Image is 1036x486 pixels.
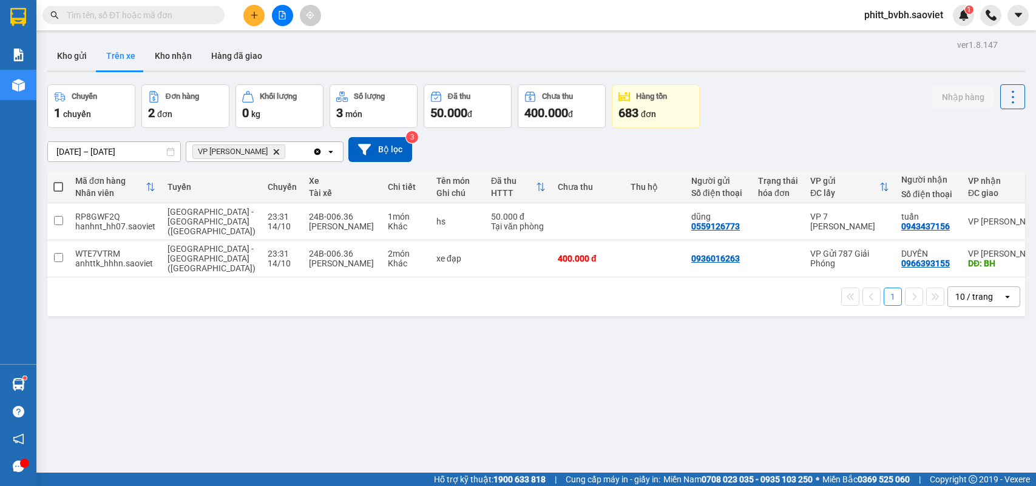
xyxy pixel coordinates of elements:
div: RP8GWF2Q [75,212,155,221]
span: đ [467,109,472,119]
span: 1 [967,5,971,14]
span: Miền Nam [663,473,813,486]
div: Chi tiết [388,182,424,192]
div: 14/10 [268,221,297,231]
div: Tuyến [168,182,256,192]
strong: 0708 023 035 - 0935 103 250 [702,474,813,484]
button: Bộ lọc [348,137,412,162]
div: dũng [691,212,746,221]
div: 24B-006.36 [309,212,376,221]
span: | [555,473,557,486]
svg: Clear all [313,147,322,157]
div: Mã đơn hàng [75,176,146,186]
div: Thu hộ [631,182,679,192]
span: 0 [242,106,249,120]
span: plus [250,11,259,19]
span: 400.000 [524,106,568,120]
span: đơn [641,109,656,119]
input: Tìm tên, số ĐT hoặc mã đơn [67,8,210,22]
div: Xe [309,176,376,186]
span: [GEOGRAPHIC_DATA] - [GEOGRAPHIC_DATA] ([GEOGRAPHIC_DATA]) [168,244,256,273]
button: Hàng tồn683đơn [612,84,700,128]
div: 0966393155 [901,258,950,268]
span: chuyến [63,109,91,119]
div: 2 món [388,249,424,258]
div: Khác [388,258,424,268]
input: Selected VP Bảo Hà. [288,146,289,158]
div: 0943437156 [901,221,950,231]
div: Số điện thoại [691,188,746,198]
div: hóa đơn [758,188,798,198]
strong: 0369 525 060 [858,474,910,484]
span: Miền Bắc [822,473,910,486]
div: anhttk_hhhn.saoviet [75,258,155,268]
span: 2 [148,106,155,120]
span: đ [568,109,573,119]
div: 1 món [388,212,424,221]
span: kg [251,109,260,119]
button: Chưa thu400.000đ [518,84,606,128]
div: Khối lượng [260,92,297,101]
div: [PERSON_NAME] [309,258,376,268]
div: HTTT [491,188,536,198]
div: VP 7 [PERSON_NAME] [810,212,889,231]
button: Khối lượng0kg [235,84,323,128]
button: file-add [272,5,293,26]
div: xe đạp [436,254,479,263]
div: [PERSON_NAME] [309,221,376,231]
span: 50.000 [430,106,467,120]
button: aim [300,5,321,26]
div: WTE7VTRM [75,249,155,258]
div: VP Gửi 787 Giải Phóng [810,249,889,268]
span: đơn [157,109,172,119]
img: warehouse-icon [12,79,25,92]
div: Chưa thu [542,92,573,101]
span: message [13,461,24,472]
div: Chuyến [72,92,97,101]
div: Tài xế [309,188,376,198]
div: hanhnt_hh07.saoviet [75,221,155,231]
th: Toggle SortBy [804,171,895,203]
div: Người nhận [901,175,956,184]
div: Chuyến [268,182,297,192]
button: Kho nhận [145,41,201,70]
div: Đã thu [448,92,470,101]
img: solution-icon [12,49,25,61]
button: plus [243,5,265,26]
div: ĐC lấy [810,188,879,198]
div: 50.000 đ [491,212,546,221]
span: VP Bảo Hà [198,147,268,157]
strong: 1900 633 818 [493,474,546,484]
div: Chưa thu [558,182,618,192]
div: Khác [388,221,424,231]
span: ⚪️ [816,477,819,482]
div: Trạng thái [758,176,798,186]
img: warehouse-icon [12,378,25,391]
div: Nhân viên [75,188,146,198]
button: 1 [884,288,902,306]
button: Hàng đã giao [201,41,272,70]
span: phitt_bvbh.saoviet [855,7,953,22]
div: Tại văn phòng [491,221,546,231]
th: Toggle SortBy [69,171,161,203]
div: tuấn [901,212,956,221]
div: Đã thu [491,176,536,186]
span: 1 [54,106,61,120]
th: Toggle SortBy [485,171,552,203]
button: Trên xe [96,41,145,70]
button: Đã thu50.000đ [424,84,512,128]
span: Hỗ trợ kỹ thuật: [434,473,546,486]
div: Đơn hàng [166,92,199,101]
button: Nhập hàng [932,86,994,108]
span: file-add [278,11,286,19]
img: logo-vxr [10,8,26,26]
div: 400.000 đ [558,254,618,263]
sup: 1 [965,5,973,14]
button: caret-down [1007,5,1029,26]
svg: Delete [273,148,280,155]
div: 14/10 [268,258,297,268]
button: Đơn hàng2đơn [141,84,229,128]
span: Cung cấp máy in - giấy in: [566,473,660,486]
div: Tên món [436,176,479,186]
div: ver 1.8.147 [957,38,998,52]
